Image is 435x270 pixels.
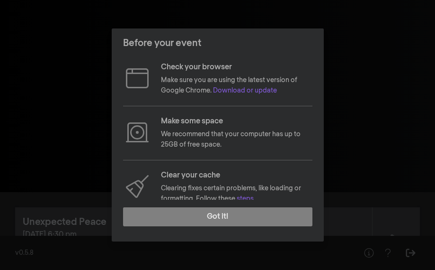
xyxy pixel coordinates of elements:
p: Check your browser [161,62,312,73]
a: steps [237,196,254,202]
a: Download or update [213,87,277,94]
p: Clear your cache [161,170,312,181]
p: Make some space [161,116,312,127]
button: Got it! [123,207,312,226]
p: We recommend that your computer has up to 25GB of free space. [161,129,312,150]
header: Before your event [112,28,324,58]
p: Clearing fixes certain problems, like loading or formatting. Follow these . [161,183,312,205]
p: Make sure you are using the latest version of Google Chrome. [161,75,312,96]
